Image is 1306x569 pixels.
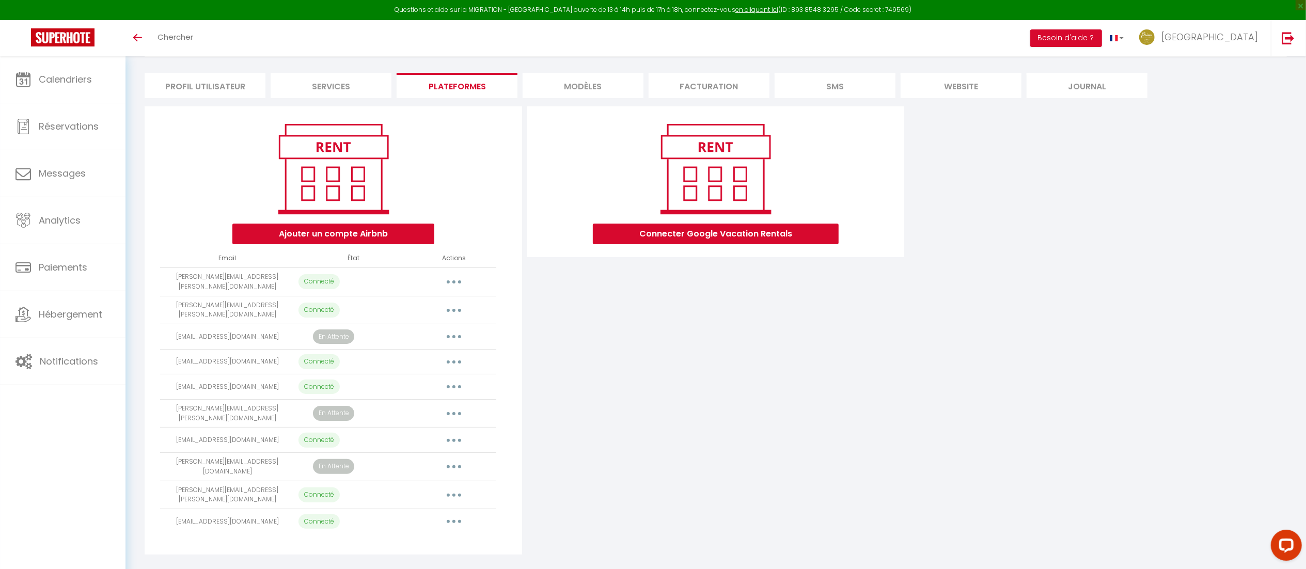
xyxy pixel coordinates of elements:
[39,308,102,321] span: Hébergement
[271,73,391,98] li: Services
[775,73,895,98] li: SMS
[1131,20,1271,56] a: ... [GEOGRAPHIC_DATA]
[298,354,340,369] p: Connecté
[160,249,294,267] th: Email
[39,73,92,86] span: Calendriers
[1027,73,1147,98] li: Journal
[523,73,643,98] li: MODÈLES
[160,428,294,453] td: [EMAIL_ADDRESS][DOMAIN_NAME]
[158,31,193,42] span: Chercher
[649,73,769,98] li: Facturation
[412,249,496,267] th: Actions
[735,5,778,14] a: en cliquant ici
[150,20,201,56] a: Chercher
[1161,30,1258,43] span: [GEOGRAPHIC_DATA]
[160,267,294,296] td: [PERSON_NAME][EMAIL_ADDRESS][PERSON_NAME][DOMAIN_NAME]
[313,406,354,421] p: En Attente
[31,28,95,46] img: Super Booking
[160,399,294,428] td: [PERSON_NAME][EMAIL_ADDRESS][PERSON_NAME][DOMAIN_NAME]
[39,120,99,133] span: Réservations
[313,459,354,474] p: En Attente
[160,324,294,350] td: [EMAIL_ADDRESS][DOMAIN_NAME]
[298,487,340,502] p: Connecté
[1139,29,1155,45] img: ...
[232,224,434,244] button: Ajouter un compte Airbnb
[1282,31,1295,44] img: logout
[901,73,1021,98] li: website
[593,224,839,244] button: Connecter Google Vacation Rentals
[39,214,81,227] span: Analytics
[160,296,294,324] td: [PERSON_NAME][EMAIL_ADDRESS][PERSON_NAME][DOMAIN_NAME]
[1263,526,1306,569] iframe: LiveChat chat widget
[298,303,340,318] p: Connecté
[39,167,86,180] span: Messages
[313,329,354,344] p: En Attente
[298,380,340,394] p: Connecté
[298,433,340,448] p: Connecté
[268,119,399,218] img: rent.png
[145,73,265,98] li: Profil Utilisateur
[39,261,87,274] span: Paiements
[160,481,294,509] td: [PERSON_NAME][EMAIL_ADDRESS][PERSON_NAME][DOMAIN_NAME]
[160,349,294,374] td: [EMAIL_ADDRESS][DOMAIN_NAME]
[650,119,781,218] img: rent.png
[160,374,294,400] td: [EMAIL_ADDRESS][DOMAIN_NAME]
[1030,29,1102,47] button: Besoin d'aide ?
[40,355,98,368] span: Notifications
[294,249,412,267] th: État
[298,514,340,529] p: Connecté
[298,274,340,289] p: Connecté
[160,452,294,481] td: [PERSON_NAME][EMAIL_ADDRESS][DOMAIN_NAME]
[397,73,517,98] li: Plateformes
[160,509,294,534] td: [EMAIL_ADDRESS][DOMAIN_NAME]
